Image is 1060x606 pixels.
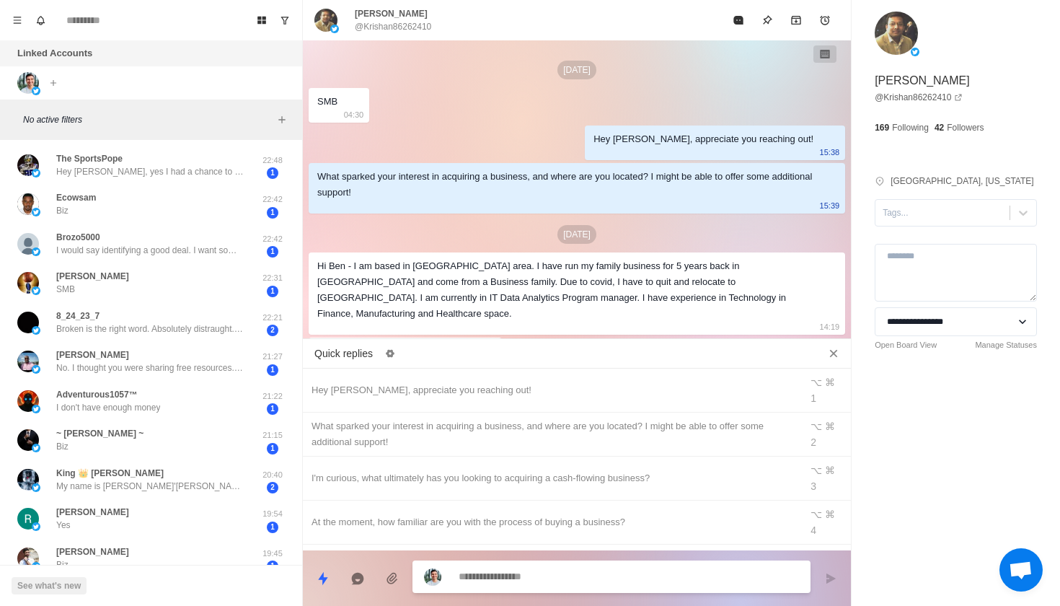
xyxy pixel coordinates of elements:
[56,309,100,322] p: 8_24_23_7
[32,522,40,531] img: picture
[314,346,373,361] p: Quick replies
[273,111,291,128] button: Add filters
[267,443,278,454] span: 1
[255,233,291,245] p: 22:42
[17,233,39,255] img: picture
[56,244,244,257] p: I would say identifying a good deal. I want something that I don’t have to manage day to day but ...
[267,561,278,572] span: 1
[820,319,840,335] p: 14:19
[557,61,596,79] p: [DATE]
[56,231,100,244] p: Brozo5000
[875,72,970,89] p: [PERSON_NAME]
[267,364,278,376] span: 1
[255,429,291,442] p: 21:15
[816,564,845,593] button: Send message
[56,480,244,493] p: My name is [PERSON_NAME]'[PERSON_NAME] [DEMOGRAPHIC_DATA] student who is determined to make it in...
[911,48,919,56] img: picture
[17,429,39,451] img: picture
[17,508,39,530] img: picture
[593,131,813,147] div: Hey [PERSON_NAME], appreciate you reaching out!
[32,365,40,374] img: picture
[267,246,278,258] span: 1
[32,286,40,295] img: picture
[724,6,753,35] button: Mark as read
[255,351,291,363] p: 21:27
[999,548,1043,592] div: Open chat
[975,339,1037,351] a: Manage Statuses
[56,191,96,204] p: Ecowsam
[947,121,984,134] p: Followers
[56,427,143,440] p: ~ [PERSON_NAME] ~
[32,483,40,492] img: picture
[255,508,291,520] p: 19:54
[17,72,39,94] img: picture
[32,169,40,177] img: picture
[811,418,842,450] div: ⌥ ⌘ 2
[782,6,811,35] button: Archive
[56,270,129,283] p: [PERSON_NAME]
[424,568,441,586] img: picture
[317,258,813,322] div: Hi Ben - I am based in [GEOGRAPHIC_DATA] area. I have run my family business for 5 years back in ...
[312,470,792,486] div: I'm curious, what ultimately has you looking to acquiring a cash-flowing business?
[811,374,842,406] div: ⌥ ⌘ 1
[6,9,29,32] button: Menu
[56,283,75,296] p: SMB
[811,462,842,494] div: ⌥ ⌘ 3
[875,121,889,134] p: 169
[17,193,39,215] img: picture
[56,361,244,374] p: No. I thought you were sharing free resources. I see I was mistaken. Thanks for your time
[355,20,431,33] p: @Krishan86262410
[267,403,278,415] span: 1
[56,506,129,519] p: [PERSON_NAME]
[32,405,40,413] img: picture
[32,326,40,335] img: picture
[17,469,39,491] img: picture
[557,225,596,244] p: [DATE]
[875,12,918,55] img: picture
[820,198,840,214] p: 15:39
[56,467,164,480] p: King 👑 [PERSON_NAME]
[330,25,339,33] img: picture
[23,113,273,126] p: No active filters
[56,401,160,414] p: I don't have enough money
[267,522,278,533] span: 1
[17,154,39,176] img: picture
[56,440,69,453] p: Biz
[56,545,129,558] p: [PERSON_NAME]
[267,325,278,336] span: 2
[255,193,291,206] p: 22:42
[17,390,39,412] img: picture
[32,444,40,452] img: picture
[822,342,845,365] button: Close quick replies
[891,175,1033,188] p: [GEOGRAPHIC_DATA], [US_STATE]
[273,9,296,32] button: Show unread conversations
[17,548,39,569] img: picture
[820,144,840,160] p: 15:38
[309,564,337,593] button: Quick replies
[255,390,291,403] p: 21:22
[892,121,929,134] p: Following
[56,152,123,165] p: The SportsPope
[312,514,792,530] div: At the moment, how familiar are you with the process of buying a business?
[378,564,407,593] button: Add media
[56,348,129,361] p: [PERSON_NAME]
[255,469,291,481] p: 20:40
[343,564,372,593] button: Reply with AI
[344,107,364,123] p: 04:30
[12,577,87,594] button: See what's new
[267,207,278,219] span: 1
[56,165,244,178] p: Hey [PERSON_NAME], yes I had a chance to get out the videos great insight. Yes all set for [DATE]...
[267,286,278,297] span: 1
[314,9,337,32] img: picture
[17,312,39,333] img: picture
[935,121,944,134] p: 42
[255,312,291,324] p: 22:21
[56,388,138,401] p: Adventurous1057™
[32,562,40,571] img: picture
[32,87,40,95] img: picture
[255,272,291,284] p: 22:31
[811,6,839,35] button: Add reminder
[255,548,291,560] p: 19:45
[17,351,39,372] img: picture
[317,94,337,110] div: SMB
